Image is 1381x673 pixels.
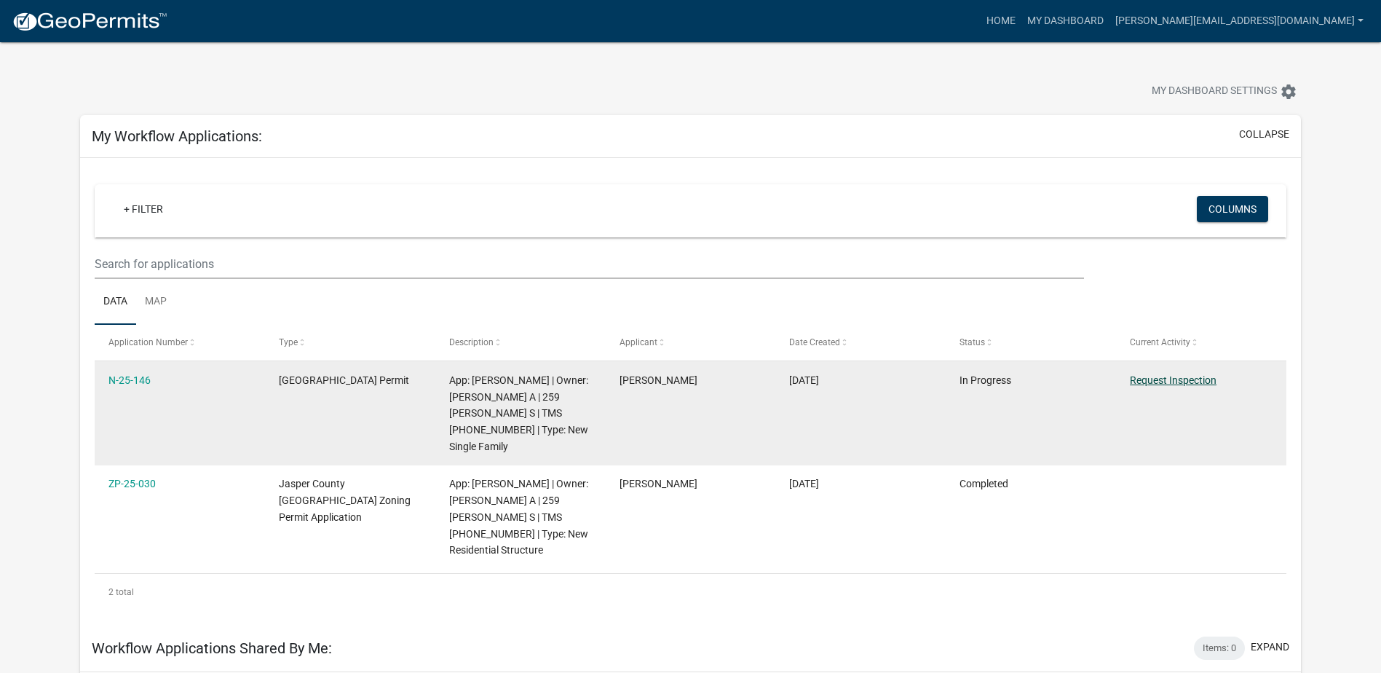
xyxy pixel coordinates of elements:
[95,249,1084,279] input: Search for applications
[1021,7,1109,35] a: My Dashboard
[789,478,819,489] span: 02/04/2025
[449,337,494,347] span: Description
[946,325,1116,360] datatable-header-cell: Status
[1251,639,1289,655] button: expand
[1140,77,1309,106] button: My Dashboard Settingssettings
[775,325,946,360] datatable-header-cell: Date Created
[1280,83,1297,101] i: settings
[108,374,151,386] a: N-25-146
[959,337,985,347] span: Status
[108,478,156,489] a: ZP-25-030
[789,374,819,386] span: 02/06/2025
[959,374,1011,386] span: In Progress
[108,337,188,347] span: Application Number
[620,478,697,489] span: James Davis
[1194,637,1245,660] div: Items: 0
[1197,196,1268,222] button: Columns
[92,639,332,657] h5: Workflow Applications Shared By Me:
[620,337,657,347] span: Applicant
[1239,127,1289,142] button: collapse
[95,279,136,326] a: Data
[959,478,1008,489] span: Completed
[92,127,262,145] h5: My Workflow Applications:
[1116,325,1286,360] datatable-header-cell: Current Activity
[279,337,298,347] span: Type
[1130,374,1216,386] a: Request Inspection
[95,325,265,360] datatable-header-cell: Application Number
[1130,337,1190,347] span: Current Activity
[1152,83,1277,101] span: My Dashboard Settings
[95,574,1286,610] div: 2 total
[789,337,840,347] span: Date Created
[449,374,588,452] span: App: Jim Davis | Owner: HEERY DEBORAH A | 259 GRAHAM HALL S | TMS 064-32-00-037 | Type: New Singl...
[435,325,606,360] datatable-header-cell: Description
[620,374,697,386] span: James Davis
[136,279,175,326] a: Map
[1109,7,1369,35] a: [PERSON_NAME][EMAIL_ADDRESS][DOMAIN_NAME]
[279,478,411,523] span: Jasper County SC Zoning Permit Application
[449,478,588,556] span: App: Jim Davis | Owner: HEERY DEBORAH A | 259 GRAHAM HALL S | TMS 064-32-00-037 | Type: New Resid...
[279,374,409,386] span: Jasper County Building Permit
[80,158,1301,625] div: collapse
[265,325,435,360] datatable-header-cell: Type
[605,325,775,360] datatable-header-cell: Applicant
[112,196,175,222] a: + Filter
[981,7,1021,35] a: Home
